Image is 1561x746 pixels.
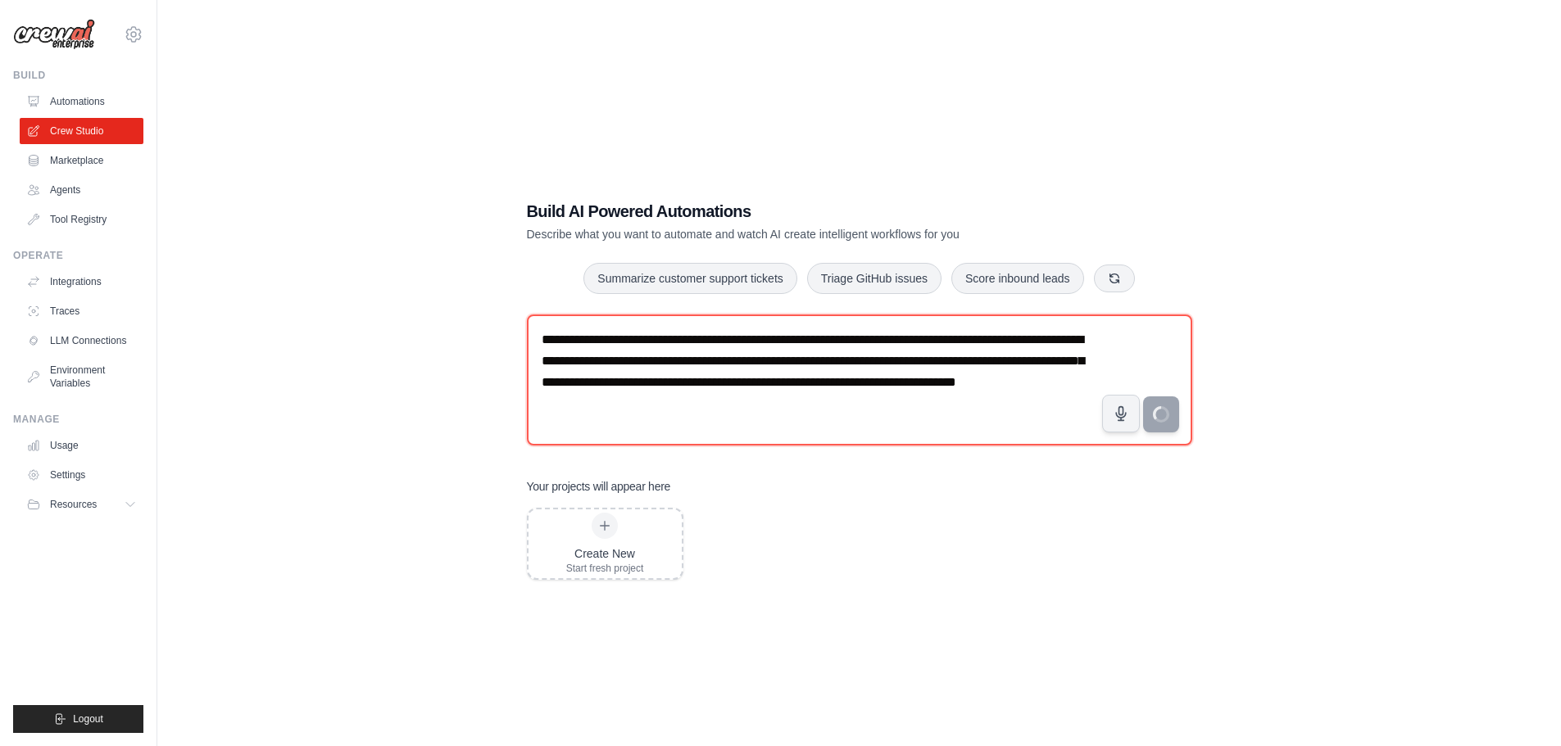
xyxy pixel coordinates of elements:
[20,328,143,354] a: LLM Connections
[527,478,671,495] h3: Your projects will appear here
[20,147,143,174] a: Marketplace
[951,263,1084,294] button: Score inbound leads
[583,263,796,294] button: Summarize customer support tickets
[527,200,1078,223] h1: Build AI Powered Automations
[20,462,143,488] a: Settings
[13,705,143,733] button: Logout
[20,206,143,233] a: Tool Registry
[13,249,143,262] div: Operate
[20,298,143,324] a: Traces
[20,118,143,144] a: Crew Studio
[50,498,97,511] span: Resources
[566,545,644,562] div: Create New
[20,88,143,115] a: Automations
[807,263,942,294] button: Triage GitHub issues
[1094,264,1135,292] button: Get new suggestions
[13,19,95,50] img: Logo
[13,69,143,82] div: Build
[20,269,143,295] a: Integrations
[13,413,143,426] div: Manage
[566,562,644,575] div: Start fresh project
[20,177,143,203] a: Agents
[1479,667,1561,746] iframe: Chat Widget
[1102,395,1140,432] button: Click to speak your automation idea
[527,226,1078,242] p: Describe what you want to automate and watch AI create intelligent workflows for you
[20,357,143,396] a: Environment Variables
[20,432,143,459] a: Usage
[73,712,103,726] span: Logout
[20,491,143,518] button: Resources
